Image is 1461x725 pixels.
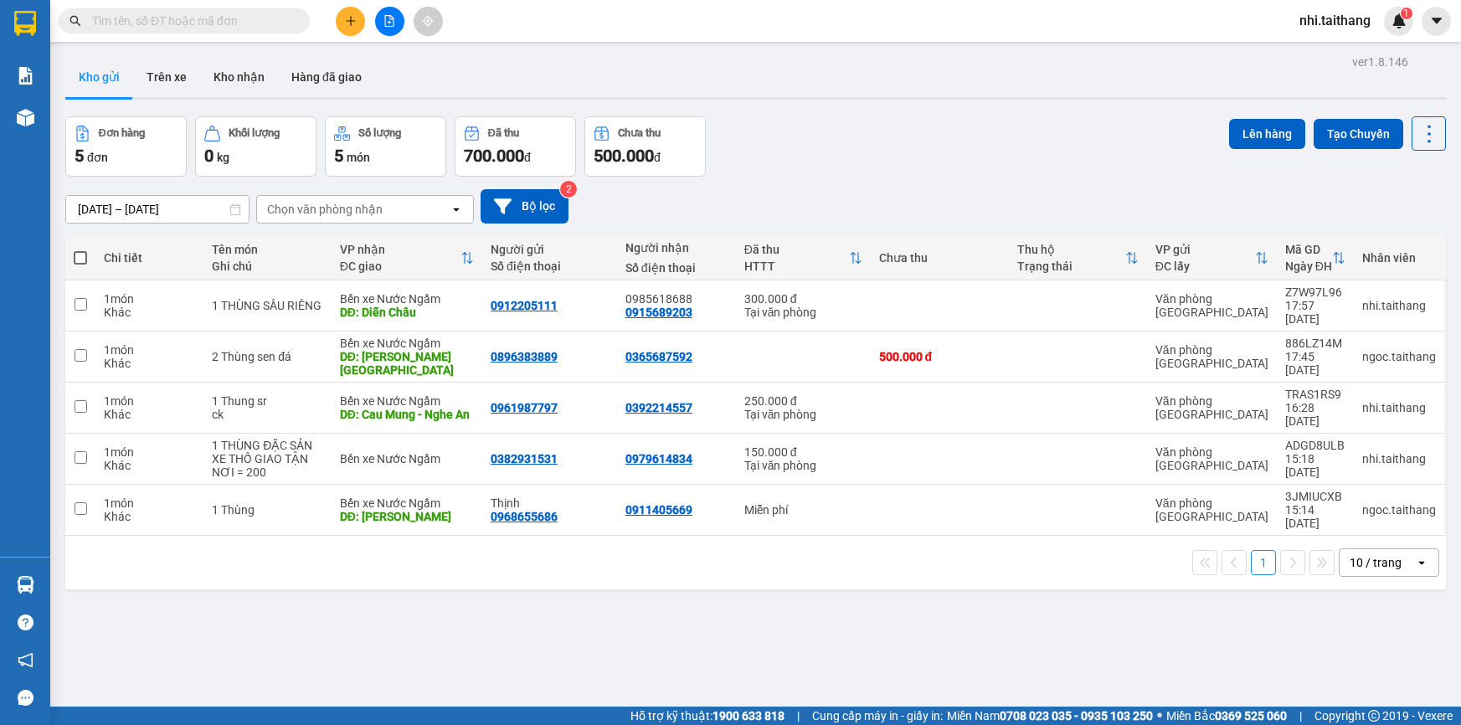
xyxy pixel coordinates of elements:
[1166,707,1287,725] span: Miền Bắc
[1362,350,1436,363] div: ngoc.taithang
[1415,556,1428,569] svg: open
[625,306,692,319] div: 0915689203
[1009,236,1147,280] th: Toggle SortBy
[1299,707,1302,725] span: |
[69,15,81,27] span: search
[18,614,33,630] span: question-circle
[340,452,474,465] div: Bến xe Nước Ngầm
[332,236,482,280] th: Toggle SortBy
[104,343,195,357] div: 1 món
[744,243,849,256] div: Đã thu
[625,401,692,414] div: 0392214557
[1155,445,1268,472] div: Văn phòng [GEOGRAPHIC_DATA]
[212,408,323,421] div: ck
[104,251,195,265] div: Chi tiết
[1155,394,1268,421] div: Văn phòng [GEOGRAPHIC_DATA]
[455,116,576,177] button: Đã thu700.000đ
[212,243,323,256] div: Tên món
[1314,119,1403,149] button: Tạo Chuyến
[744,260,849,273] div: HTTT
[422,15,434,27] span: aim
[340,510,474,523] div: DĐ: Hà Tĩnh
[1429,13,1444,28] span: caret-down
[1285,337,1345,350] div: 886LZ14M
[491,496,609,510] div: Thịnh
[1229,119,1305,149] button: Lên hàng
[812,707,943,725] span: Cung cấp máy in - giấy in:
[212,503,323,517] div: 1 Thùng
[491,260,609,273] div: Số điện thoại
[1362,503,1436,517] div: ngoc.taithang
[17,109,34,126] img: warehouse-icon
[347,151,370,164] span: món
[1401,8,1412,19] sup: 1
[736,236,871,280] th: Toggle SortBy
[491,401,558,414] div: 0961987797
[625,261,728,275] div: Số điện thoại
[1368,710,1380,722] span: copyright
[1285,452,1345,479] div: 15:18 [DATE]
[1285,350,1345,377] div: 17:45 [DATE]
[712,709,785,722] strong: 1900 633 818
[104,510,195,523] div: Khác
[1215,709,1287,722] strong: 0369 525 060
[17,576,34,594] img: warehouse-icon
[560,181,577,198] sup: 2
[618,127,661,139] div: Chưa thu
[1362,452,1436,465] div: nhi.taithang
[491,510,558,523] div: 0968655686
[340,394,474,408] div: Bến xe Nước Ngầm
[414,7,443,36] button: aim
[625,503,692,517] div: 0911405669
[104,496,195,510] div: 1 món
[947,707,1153,725] span: Miền Nam
[744,306,862,319] div: Tại văn phòng
[204,146,213,166] span: 0
[217,151,229,164] span: kg
[1350,554,1402,571] div: 10 / trang
[104,445,195,459] div: 1 món
[1277,236,1354,280] th: Toggle SortBy
[1403,8,1409,19] span: 1
[1285,299,1345,326] div: 17:57 [DATE]
[491,299,558,312] div: 0912205111
[1362,251,1436,265] div: Nhân viên
[1285,503,1345,530] div: 15:14 [DATE]
[744,459,862,472] div: Tại văn phòng
[491,452,558,465] div: 0382931531
[879,350,1001,363] div: 500.000 đ
[491,350,558,363] div: 0896383889
[1285,401,1345,428] div: 16:28 [DATE]
[488,127,519,139] div: Đã thu
[1000,709,1153,722] strong: 0708 023 035 - 0935 103 250
[1285,260,1332,273] div: Ngày ĐH
[744,445,862,459] div: 150.000 đ
[325,116,446,177] button: Số lượng5món
[524,151,531,164] span: đ
[584,116,706,177] button: Chưa thu500.000đ
[336,7,365,36] button: plus
[212,394,323,408] div: 1 Thung sr
[87,151,108,164] span: đơn
[345,15,357,27] span: plus
[1017,260,1125,273] div: Trạng thái
[340,350,474,377] div: DĐ: Hà Tĩnh - Đường Tránh
[1155,496,1268,523] div: Văn phòng [GEOGRAPHIC_DATA]
[340,292,474,306] div: Bến xe Nước Ngầm
[1251,550,1276,575] button: 1
[1392,13,1407,28] img: icon-new-feature
[340,260,460,273] div: ĐC giao
[1285,243,1332,256] div: Mã GD
[1285,388,1345,401] div: TRAS1RS9
[797,707,800,725] span: |
[104,357,195,370] div: Khác
[340,337,474,350] div: Bến xe Nước Ngầm
[75,146,84,166] span: 5
[1285,439,1345,452] div: ADGD8ULB
[1286,10,1384,31] span: nhi.taithang
[1362,299,1436,312] div: nhi.taithang
[358,127,401,139] div: Số lượng
[625,241,728,255] div: Người nhận
[200,57,278,97] button: Kho nhận
[17,67,34,85] img: solution-icon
